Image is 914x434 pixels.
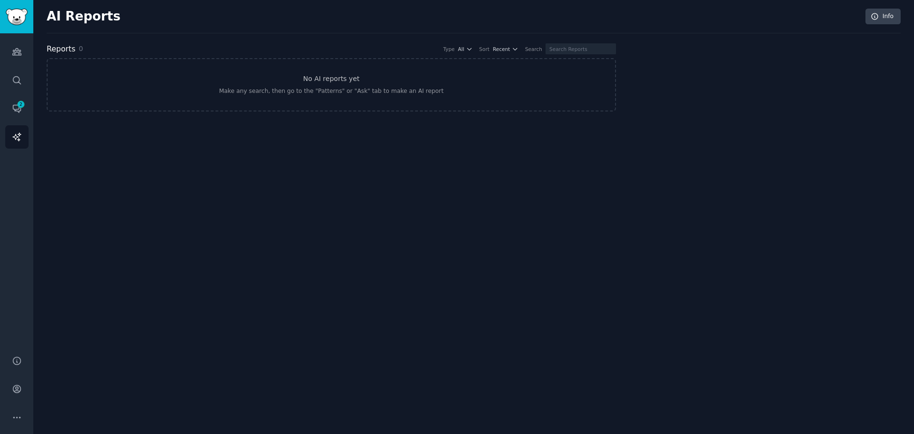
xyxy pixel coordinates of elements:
div: Make any search, then go to the "Patterns" or "Ask" tab to make an AI report [219,87,443,96]
h3: No AI reports yet [303,74,360,84]
a: No AI reports yetMake any search, then go to the "Patterns" or "Ask" tab to make an AI report [47,58,616,111]
a: 2 [5,97,29,120]
h2: AI Reports [47,9,120,24]
h2: Reports [47,43,75,55]
span: 2 [17,101,25,108]
button: Recent [493,46,518,52]
span: Recent [493,46,510,52]
span: 0 [79,45,83,52]
input: Search Reports [546,43,616,54]
div: Search [525,46,542,52]
div: Type [443,46,455,52]
button: All [458,46,473,52]
a: Info [865,9,901,25]
div: Sort [479,46,490,52]
span: All [458,46,464,52]
img: GummySearch logo [6,9,28,25]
